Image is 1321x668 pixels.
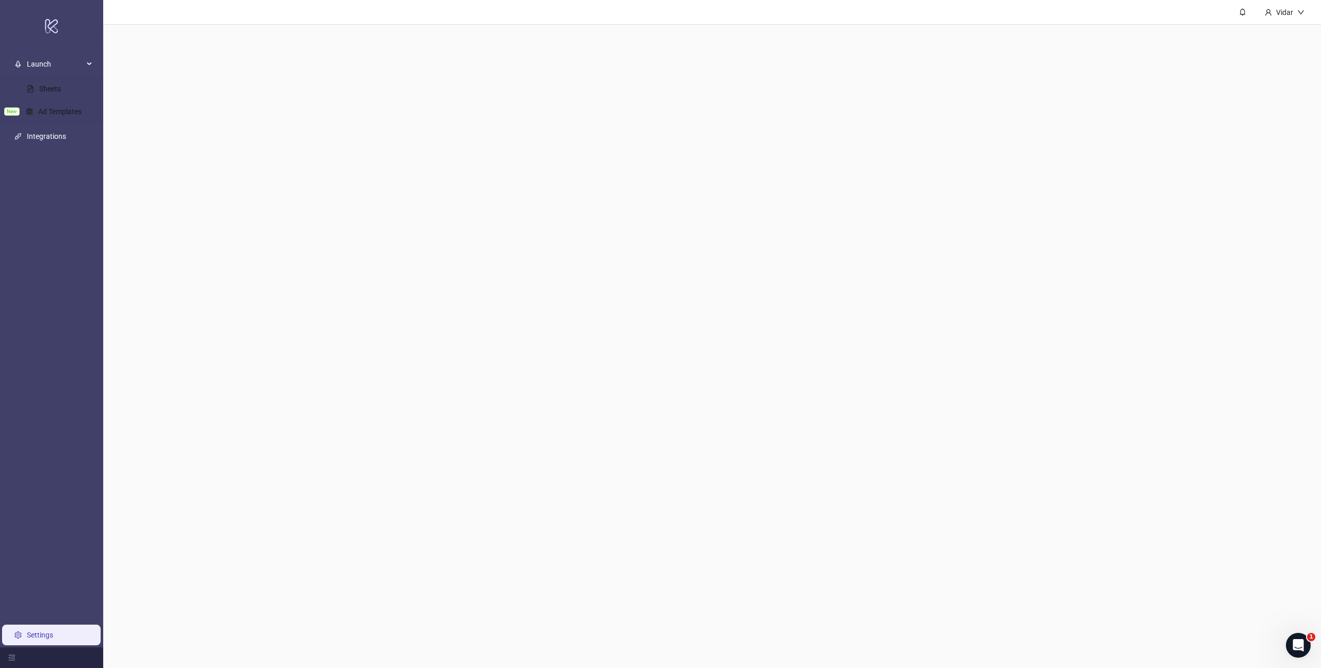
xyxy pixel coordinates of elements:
[1307,633,1315,641] span: 1
[1239,8,1246,15] span: bell
[27,631,53,639] a: Settings
[8,654,15,661] span: menu-fold
[38,107,82,116] a: Ad Templates
[1272,7,1297,18] div: Vidar
[27,132,66,140] a: Integrations
[14,60,22,68] span: rocket
[1265,9,1272,16] span: user
[1297,9,1304,16] span: down
[27,54,84,74] span: Launch
[39,85,61,93] a: Sheets
[1286,633,1311,658] iframe: Intercom live chat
